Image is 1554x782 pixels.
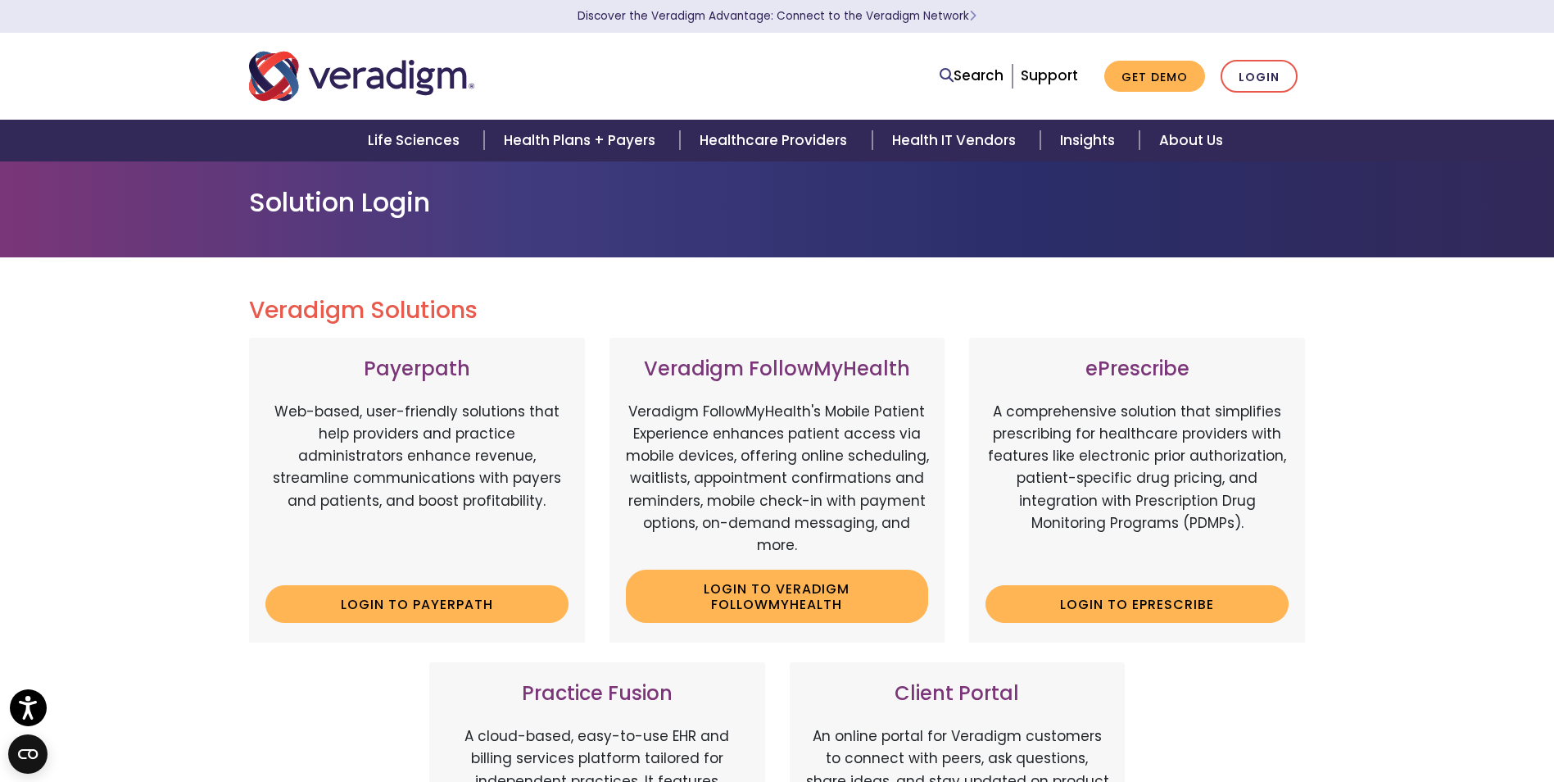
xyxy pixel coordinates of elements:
[249,187,1306,218] h1: Solution Login
[249,49,474,103] img: Veradigm logo
[680,120,872,161] a: Healthcare Providers
[446,682,749,706] h3: Practice Fusion
[985,357,1289,381] h3: ePrescribe
[265,401,569,573] p: Web-based, user-friendly solutions that help providers and practice administrators enhance revenu...
[806,682,1109,706] h3: Client Portal
[265,357,569,381] h3: Payerpath
[940,65,1004,87] a: Search
[872,120,1040,161] a: Health IT Vendors
[626,401,929,557] p: Veradigm FollowMyHealth's Mobile Patient Experience enhances patient access via mobile devices, o...
[249,297,1306,325] h2: Veradigm Solutions
[1040,120,1139,161] a: Insights
[969,8,976,24] span: Learn More
[8,734,48,774] button: Open CMP widget
[626,570,929,623] a: Login to Veradigm FollowMyHealth
[265,585,569,623] a: Login to Payerpath
[985,585,1289,623] a: Login to ePrescribe
[1221,60,1298,93] a: Login
[985,401,1289,573] p: A comprehensive solution that simplifies prescribing for healthcare providers with features like ...
[1021,66,1078,85] a: Support
[484,120,680,161] a: Health Plans + Payers
[578,8,976,24] a: Discover the Veradigm Advantage: Connect to the Veradigm NetworkLearn More
[626,357,929,381] h3: Veradigm FollowMyHealth
[1104,61,1205,93] a: Get Demo
[1139,120,1243,161] a: About Us
[348,120,484,161] a: Life Sciences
